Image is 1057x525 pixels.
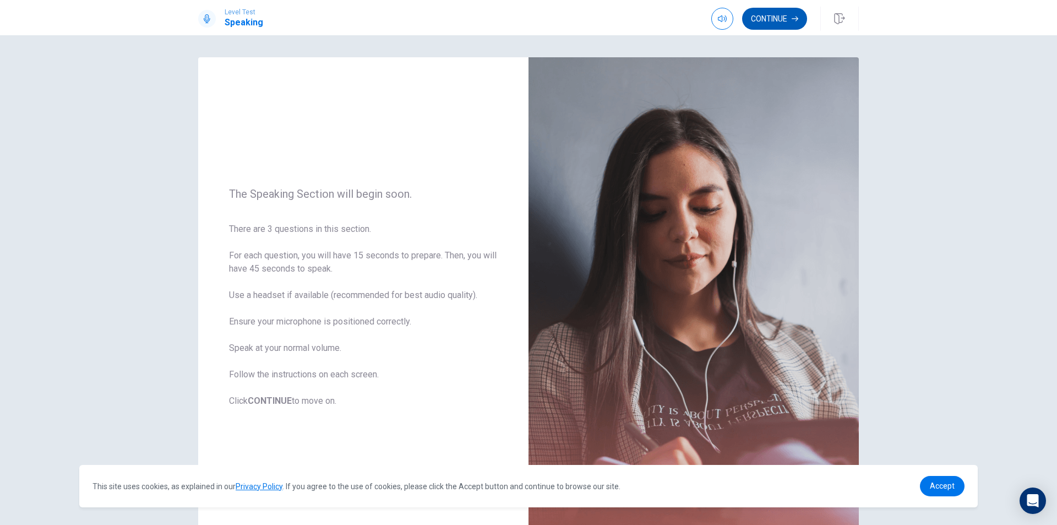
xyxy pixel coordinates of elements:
h1: Speaking [225,16,263,29]
div: Open Intercom Messenger [1020,488,1046,514]
span: This site uses cookies, as explained in our . If you agree to the use of cookies, please click th... [92,482,620,491]
span: Level Test [225,8,263,16]
span: The Speaking Section will begin soon. [229,187,498,201]
span: Accept [930,481,955,490]
div: cookieconsent [79,465,978,507]
span: There are 3 questions in this section. For each question, you will have 15 seconds to prepare. Th... [229,223,498,408]
b: CONTINUE [248,396,292,406]
a: Privacy Policy [236,482,282,491]
button: Continue [742,8,807,30]
a: dismiss cookie message [920,476,965,496]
